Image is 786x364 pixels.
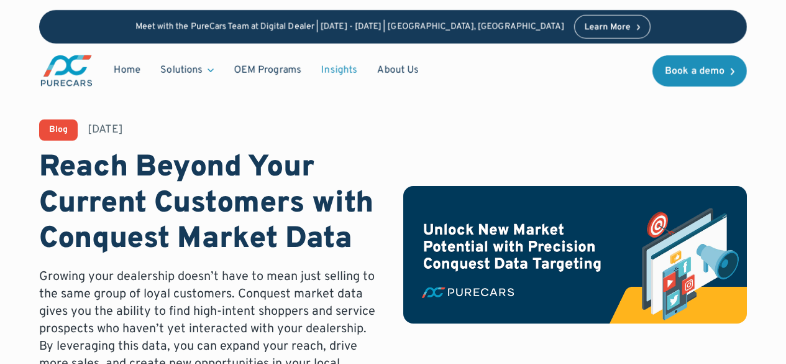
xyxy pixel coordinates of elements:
[39,151,383,258] h1: Reach Beyond Your Current Customers with Conquest Market Data
[39,54,94,88] img: purecars logo
[39,54,94,88] a: main
[652,55,747,86] a: Book a demo
[88,122,123,138] div: [DATE]
[135,22,564,32] p: Meet with the PureCars Team at Digital Dealer | [DATE] - [DATE] | [GEOGRAPHIC_DATA], [GEOGRAPHIC_...
[150,58,224,82] div: Solutions
[104,58,150,82] a: Home
[665,67,724,77] div: Book a demo
[224,58,311,82] a: OEM Programs
[367,58,429,82] a: About Us
[311,58,367,82] a: Insights
[49,126,68,134] div: Blog
[160,63,203,77] div: Solutions
[574,15,651,39] a: Learn More
[585,23,631,32] div: Learn More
